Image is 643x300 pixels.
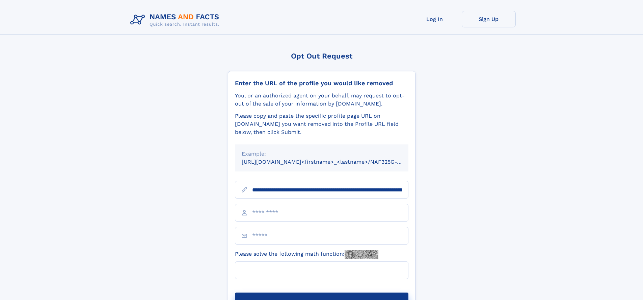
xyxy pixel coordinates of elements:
[235,92,408,108] div: You, or an authorized agent on your behalf, may request to opt-out of the sale of your informatio...
[408,11,462,27] a: Log In
[235,79,408,87] div: Enter the URL of the profile you would like removed
[235,112,408,136] div: Please copy and paste the specific profile page URL on [DOMAIN_NAME] you want removed into the Pr...
[235,250,378,259] label: Please solve the following math function:
[228,52,416,60] div: Opt Out Request
[462,11,516,27] a: Sign Up
[242,150,402,158] div: Example:
[128,11,225,29] img: Logo Names and Facts
[242,159,421,165] small: [URL][DOMAIN_NAME]<firstname>_<lastname>/NAF325G-xxxxxxxx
